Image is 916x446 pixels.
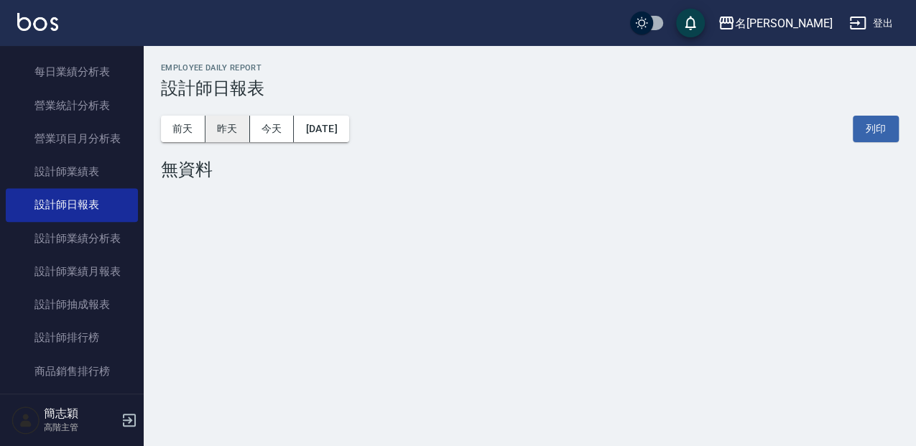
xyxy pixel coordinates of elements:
button: 今天 [250,116,295,142]
a: 設計師排行榜 [6,321,138,354]
img: Person [11,406,40,435]
button: 名[PERSON_NAME] [712,9,838,38]
button: 登出 [843,10,899,37]
h3: 設計師日報表 [161,78,899,98]
button: 列印 [853,116,899,142]
a: 設計師業績表 [6,155,138,188]
button: 昨天 [205,116,250,142]
a: 營業統計分析表 [6,89,138,122]
a: 營業項目月分析表 [6,122,138,155]
a: 設計師業績分析表 [6,222,138,255]
div: 無資料 [161,159,899,180]
h5: 簡志穎 [44,406,117,421]
button: [DATE] [294,116,348,142]
a: 設計師日報表 [6,188,138,221]
a: 商品銷售排行榜 [6,355,138,388]
a: 設計師抽成報表 [6,288,138,321]
div: 名[PERSON_NAME] [735,14,832,32]
a: 每日業績分析表 [6,55,138,88]
h2: Employee Daily Report [161,63,899,73]
img: Logo [17,13,58,31]
p: 高階主管 [44,421,117,434]
a: 設計師業績月報表 [6,255,138,288]
button: 前天 [161,116,205,142]
button: save [676,9,705,37]
a: 商品消耗明細 [6,388,138,421]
